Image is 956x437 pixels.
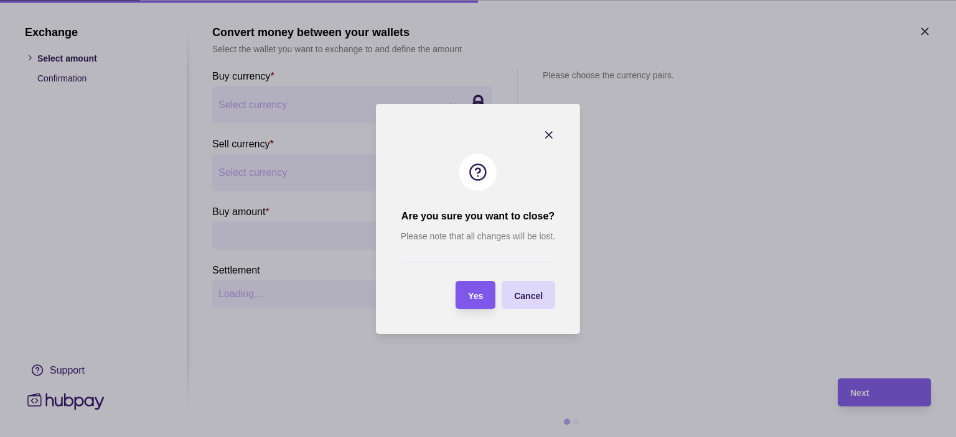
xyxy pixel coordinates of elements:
span: Cancel [514,290,543,300]
button: Yes [456,281,495,309]
div: v 4.0.25 [35,20,61,30]
img: tab_keywords_by_traffic_grey.svg [141,72,151,82]
div: Domaine [64,73,96,81]
span: Yes [468,290,483,300]
img: website_grey.svg [20,32,30,42]
img: logo_orange.svg [20,20,30,30]
div: Domaine: [DOMAIN_NAME] [32,32,141,42]
img: tab_domain_overview_orange.svg [50,72,60,82]
button: Cancel [502,281,555,309]
h2: Are you sure you want to close? [401,209,555,223]
div: Mots-clés [155,73,190,81]
p: Please note that all changes will be lost. [401,229,555,243]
